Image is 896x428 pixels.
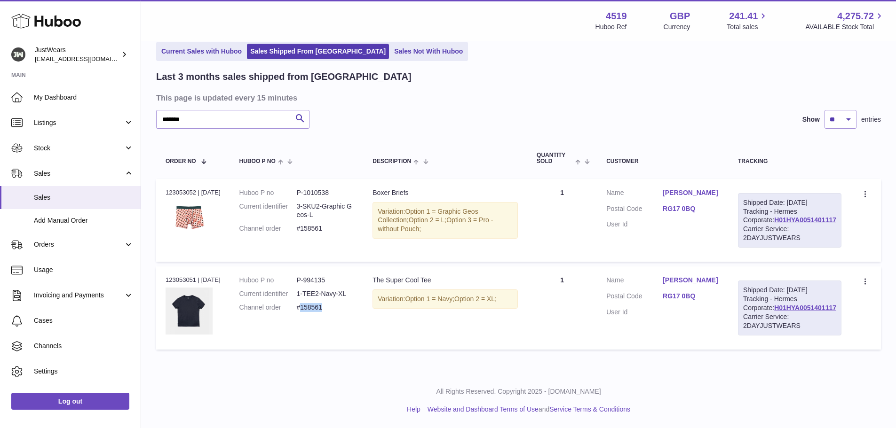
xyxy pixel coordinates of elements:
span: Channels [34,342,134,350]
div: 123053052 | [DATE] [166,188,221,197]
div: Tracking [738,158,841,164]
dt: User Id [606,308,663,317]
a: [PERSON_NAME] [663,276,719,285]
a: RG17 0BQ [663,204,719,213]
span: Invoicing and Payments [34,291,124,300]
span: Option 2 = XL; [454,295,497,303]
span: Listings [34,118,124,127]
dt: Channel order [239,224,297,233]
dt: Channel order [239,303,297,312]
span: Add Manual Order [34,216,134,225]
div: Tracking - Hermes Corporate: [738,193,841,248]
span: Description [373,158,411,164]
div: Carrier Service: 2DAYJUSTWEARS [743,312,836,330]
a: 4,275.72 AVAILABLE Stock Total [805,10,885,31]
div: Variation: [373,202,518,239]
div: JustWears [35,46,119,63]
label: Show [802,115,820,124]
img: internalAdmin-4519@internal.huboo.com [11,47,25,62]
span: Option 1 = Graphic Geos Collection; [378,208,478,224]
span: Option 2 = L; [409,216,447,224]
dd: P-994135 [296,276,354,285]
dd: 1-TEE2-Navy-XL [296,289,354,298]
a: [PERSON_NAME] [663,188,719,197]
span: Sales [34,193,134,202]
a: Help [407,405,420,413]
div: Customer [606,158,719,164]
dt: Huboo P no [239,188,297,197]
a: H01HYA0051401117 [774,304,836,311]
div: Boxer Briefs [373,188,518,197]
img: 45191726759854.JPG [166,200,213,231]
dd: #158561 [296,224,354,233]
div: Carrier Service: 2DAYJUSTWEARS [743,225,836,242]
span: Orders [34,240,124,249]
span: My Dashboard [34,93,134,102]
dd: 3-SKU2-Graphic Geos-L [296,202,354,220]
span: Stock [34,144,124,153]
span: Huboo P no [239,158,276,164]
span: Total sales [727,23,769,31]
a: Current Sales with Huboo [158,44,245,59]
div: 123053051 | [DATE] [166,276,221,284]
div: Huboo Ref [595,23,627,31]
h3: This page is updated every 15 minutes [156,93,879,103]
dd: #158561 [296,303,354,312]
dt: Postal Code [606,292,663,303]
div: Variation: [373,289,518,309]
a: Sales Not With Huboo [391,44,466,59]
span: Sales [34,169,124,178]
a: Website and Dashboard Terms of Use [428,405,539,413]
a: Log out [11,393,129,410]
span: [EMAIL_ADDRESS][DOMAIN_NAME] [35,55,138,62]
div: The Super Cool Tee [373,276,518,285]
dt: Current identifier [239,202,297,220]
img: 45191719494061.jpg [166,288,213,335]
span: Option 1 = Navy; [405,295,454,303]
strong: GBP [670,10,690,23]
dt: Postal Code [606,204,663,216]
span: 241.41 [729,10,758,23]
dt: Current identifier [239,289,297,298]
td: 1 [527,179,597,262]
span: Cases [34,316,134,325]
h2: Last 3 months sales shipped from [GEOGRAPHIC_DATA] [156,70,412,83]
div: Tracking - Hermes Corporate: [738,280,841,335]
dt: Name [606,276,663,287]
span: 4,275.72 [837,10,874,23]
span: Usage [34,265,134,274]
div: Shipped Date: [DATE] [743,286,836,295]
span: Quantity Sold [537,152,573,164]
p: All Rights Reserved. Copyright 2025 - [DOMAIN_NAME] [149,387,888,396]
a: Service Terms & Conditions [549,405,630,413]
span: entries [861,115,881,124]
span: Order No [166,158,196,164]
dt: User Id [606,220,663,229]
span: AVAILABLE Stock Total [805,23,885,31]
a: H01HYA0051401117 [774,216,836,224]
div: Shipped Date: [DATE] [743,198,836,207]
li: and [424,405,630,414]
dd: P-1010538 [296,188,354,197]
strong: 4519 [606,10,627,23]
div: Currency [664,23,690,31]
a: Sales Shipped From [GEOGRAPHIC_DATA] [247,44,389,59]
a: RG17 0BQ [663,292,719,301]
dt: Huboo P no [239,276,297,285]
a: 241.41 Total sales [727,10,769,31]
td: 1 [527,266,597,349]
dt: Name [606,188,663,200]
span: Settings [34,367,134,376]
